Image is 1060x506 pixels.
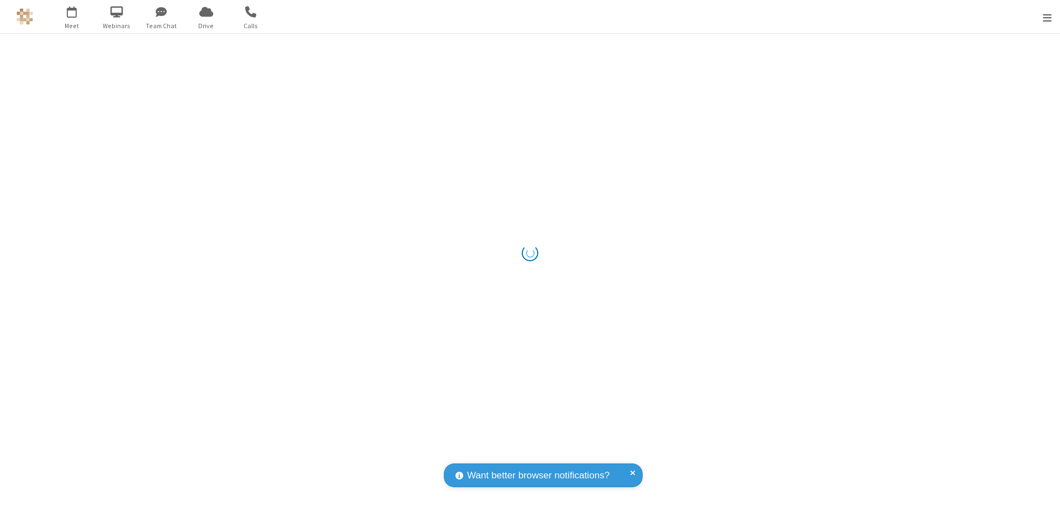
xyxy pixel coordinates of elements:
[17,8,33,25] img: QA Selenium DO NOT DELETE OR CHANGE
[230,21,272,31] span: Calls
[51,21,93,31] span: Meet
[467,468,609,483] span: Want better browser notifications?
[185,21,227,31] span: Drive
[141,21,182,31] span: Team Chat
[96,21,137,31] span: Webinars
